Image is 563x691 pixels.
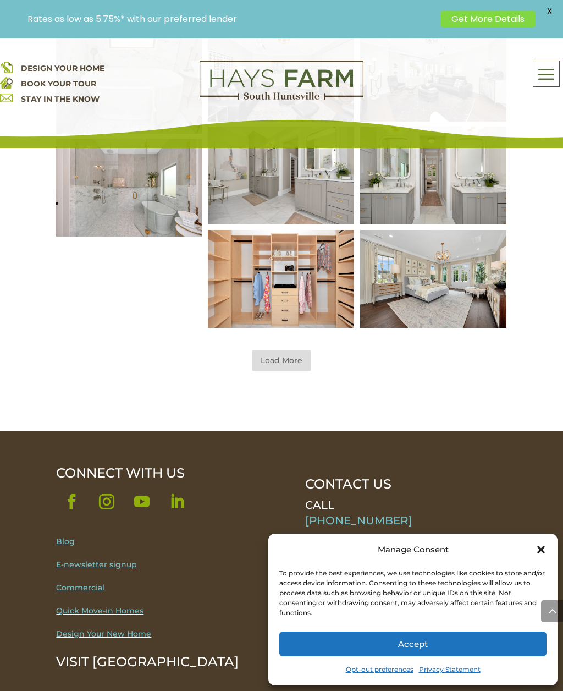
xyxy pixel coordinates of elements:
a: [PHONE_NUMBER] [305,514,412,527]
a: Get More Details [440,11,536,27]
img: 2106 Forest Gate-58 [208,230,354,328]
div: Manage Consent [378,542,449,557]
div: To provide the best experiences, we use technologies like cookies to store and/or access device i... [279,568,545,618]
a: DESIGN YOUR HOME [21,63,104,73]
a: Quick Move-in Homes [56,606,143,616]
img: 2106 Forest Gate-63 [208,127,354,224]
img: 2106 Forest Gate-55 [360,230,506,328]
p: CONTACT US [305,476,496,492]
a: Follow on Facebook [56,486,87,517]
a: hays farm homes huntsville development [200,92,363,102]
a: Design Your New Home [56,629,151,639]
span: CALL [305,498,334,512]
span: Load More [252,350,311,371]
a: Commercial [56,583,104,593]
img: 2106 Forest Gate-62 [360,127,506,224]
div: Close dialog [536,544,547,555]
a: STAY IN THE KNOW [21,94,100,104]
a: Follow on Youtube [126,486,157,517]
p: VISIT [GEOGRAPHIC_DATA] [56,654,269,670]
a: BOOK YOUR TOUR [21,79,96,89]
button: Accept [279,632,547,656]
div: CONNECT WITH US [56,465,269,481]
a: Follow on Instagram [91,486,122,517]
img: 2106 Forest Gate-61 [56,139,202,237]
a: Blog [56,536,75,546]
a: E-newsletter signup [56,560,137,569]
a: Opt-out preferences [346,662,413,677]
span: X [541,3,558,19]
img: Logo [200,61,363,100]
a: Follow on LinkedIn [162,486,192,517]
p: Rates as low as 5.75%* with our preferred lender [27,14,435,24]
a: Privacy Statement [419,662,481,677]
